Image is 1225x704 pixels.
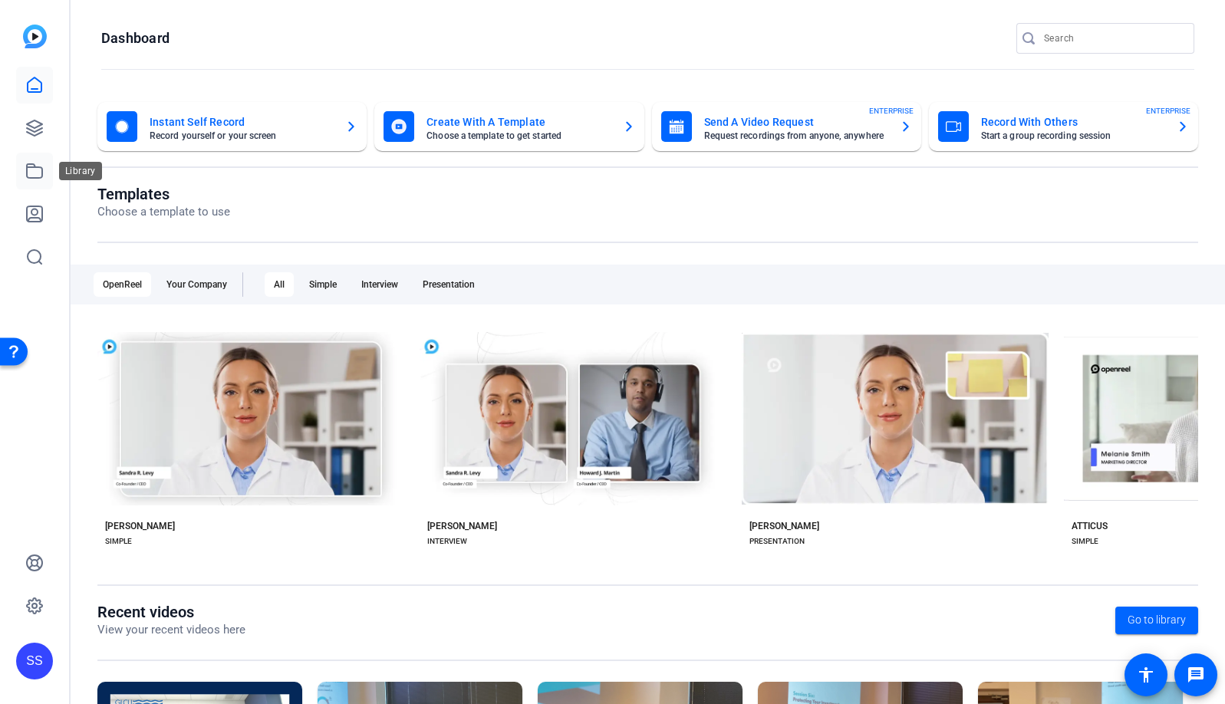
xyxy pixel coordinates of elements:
[265,272,294,297] div: All
[59,162,102,180] div: Library
[105,535,132,548] div: SIMPLE
[427,520,497,532] div: [PERSON_NAME]
[97,603,245,621] h1: Recent videos
[105,520,175,532] div: [PERSON_NAME]
[652,102,921,151] button: Send A Video RequestRequest recordings from anyone, anywhereENTERPRISE
[101,29,170,48] h1: Dashboard
[427,535,467,548] div: INTERVIEW
[97,621,245,639] p: View your recent videos here
[1137,666,1155,684] mat-icon: accessibility
[426,113,610,131] mat-card-title: Create With A Template
[157,272,236,297] div: Your Company
[16,643,53,679] div: SS
[1146,105,1190,117] span: ENTERPRISE
[97,185,230,203] h1: Templates
[704,113,887,131] mat-card-title: Send A Video Request
[1072,535,1098,548] div: SIMPLE
[929,102,1198,151] button: Record With OthersStart a group recording sessionENTERPRISE
[352,272,407,297] div: Interview
[300,272,346,297] div: Simple
[704,131,887,140] mat-card-subtitle: Request recordings from anyone, anywhere
[150,113,333,131] mat-card-title: Instant Self Record
[1115,607,1198,634] a: Go to library
[981,113,1164,131] mat-card-title: Record With Others
[869,105,914,117] span: ENTERPRISE
[97,102,367,151] button: Instant Self RecordRecord yourself or your screen
[150,131,333,140] mat-card-subtitle: Record yourself or your screen
[97,203,230,221] p: Choose a template to use
[1072,520,1108,532] div: ATTICUS
[749,535,805,548] div: PRESENTATION
[1044,29,1182,48] input: Search
[23,25,47,48] img: blue-gradient.svg
[1128,612,1186,628] span: Go to library
[749,520,819,532] div: [PERSON_NAME]
[981,131,1164,140] mat-card-subtitle: Start a group recording session
[426,131,610,140] mat-card-subtitle: Choose a template to get started
[94,272,151,297] div: OpenReel
[374,102,644,151] button: Create With A TemplateChoose a template to get started
[1187,666,1205,684] mat-icon: message
[413,272,484,297] div: Presentation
